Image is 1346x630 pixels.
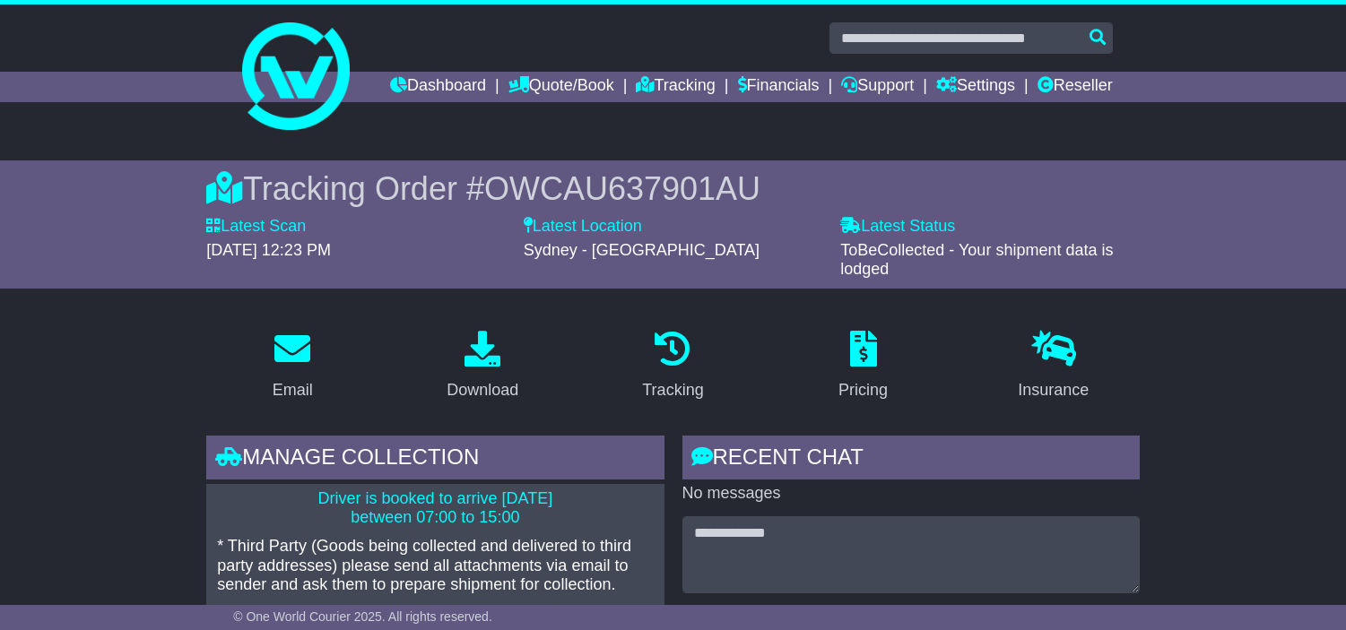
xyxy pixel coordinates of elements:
[841,72,914,102] a: Support
[840,217,955,237] label: Latest Status
[273,378,313,402] div: Email
[636,72,715,102] a: Tracking
[642,378,703,402] div: Tracking
[508,72,614,102] a: Quote/Book
[217,489,653,528] p: Driver is booked to arrive [DATE] between 07:00 to 15:00
[524,217,642,237] label: Latest Location
[1038,72,1113,102] a: Reseller
[206,241,331,259] span: [DATE] 12:23 PM
[630,324,715,409] a: Tracking
[682,436,1140,484] div: RECENT CHAT
[261,324,325,409] a: Email
[682,484,1140,504] p: No messages
[206,436,664,484] div: Manage collection
[827,324,899,409] a: Pricing
[390,72,486,102] a: Dashboard
[936,72,1015,102] a: Settings
[838,378,888,402] div: Pricing
[206,217,306,237] label: Latest Scan
[484,170,760,207] span: OWCAU637901AU
[435,324,530,409] a: Download
[1006,324,1100,409] a: Insurance
[447,378,518,402] div: Download
[738,72,820,102] a: Financials
[233,609,492,624] span: © One World Courier 2025. All rights reserved.
[206,169,1140,208] div: Tracking Order #
[840,241,1113,279] span: ToBeCollected - Your shipment data is lodged
[1018,378,1089,402] div: Insurance
[217,537,653,595] p: * Third Party (Goods being collected and delivered to third party addresses) please send all atta...
[524,241,760,259] span: Sydney - [GEOGRAPHIC_DATA]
